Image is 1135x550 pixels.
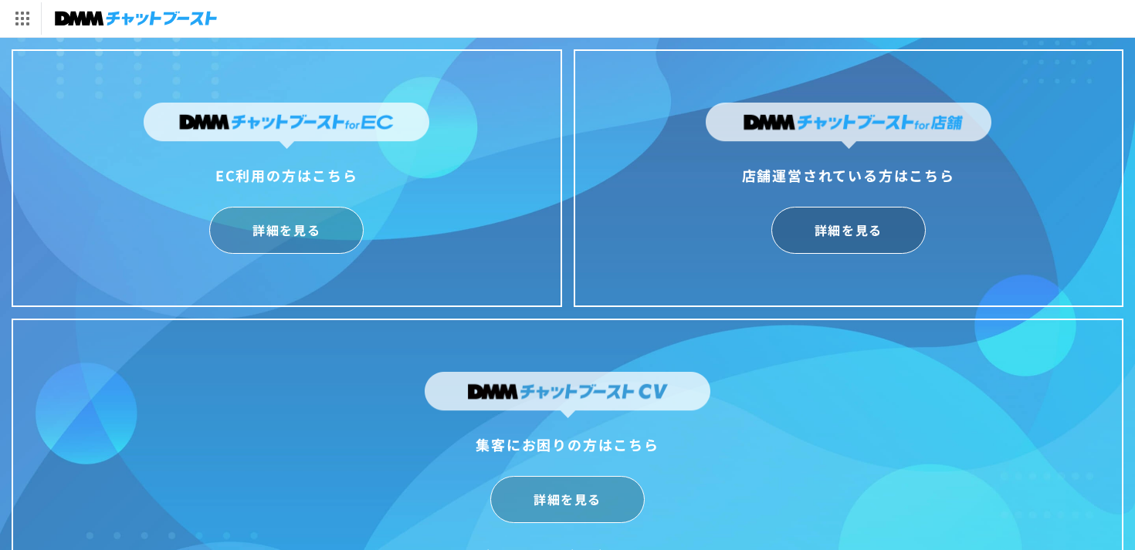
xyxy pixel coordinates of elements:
[2,2,41,35] img: サービス
[209,207,364,254] a: 詳細を見る
[144,103,429,149] img: DMMチャットブーストforEC
[490,476,645,523] a: 詳細を見る
[425,372,710,418] img: DMMチャットブーストCV
[144,163,429,187] div: EC利用の方はこちら
[706,103,991,149] img: DMMチャットブーストfor店舗
[706,163,991,187] div: 店舗運営されている方はこちら
[771,207,926,254] a: 詳細を見る
[425,432,710,457] div: 集客にお困りの方はこちら
[55,8,217,29] img: チャットブースト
